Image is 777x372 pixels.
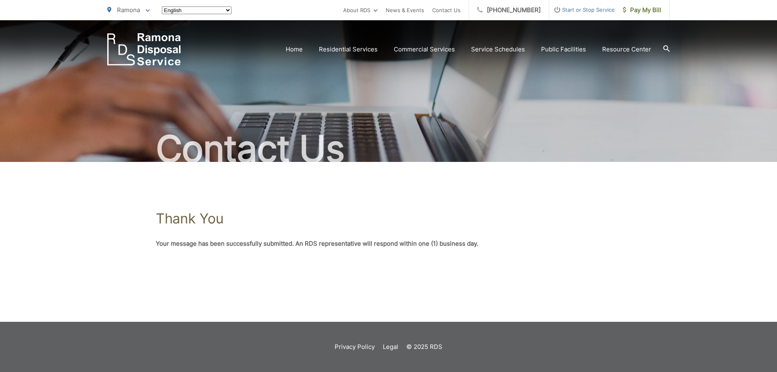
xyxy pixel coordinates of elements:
[406,342,442,352] p: © 2025 RDS
[602,45,651,54] a: Resource Center
[156,210,223,227] h1: Thank You
[117,6,140,14] span: Ramona
[386,5,424,15] a: News & Events
[286,45,303,54] a: Home
[335,342,375,352] a: Privacy Policy
[623,5,661,15] span: Pay My Bill
[156,240,478,247] strong: Your message has been successfully submitted. An RDS representative will respond within one (1) b...
[432,5,461,15] a: Contact Us
[394,45,455,54] a: Commercial Services
[383,342,398,352] a: Legal
[343,5,378,15] a: About RDS
[471,45,525,54] a: Service Schedules
[541,45,586,54] a: Public Facilities
[162,6,231,14] select: Select a language
[107,33,181,66] a: EDCD logo. Return to the homepage.
[319,45,378,54] a: Residential Services
[107,129,670,169] h2: Contact Us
